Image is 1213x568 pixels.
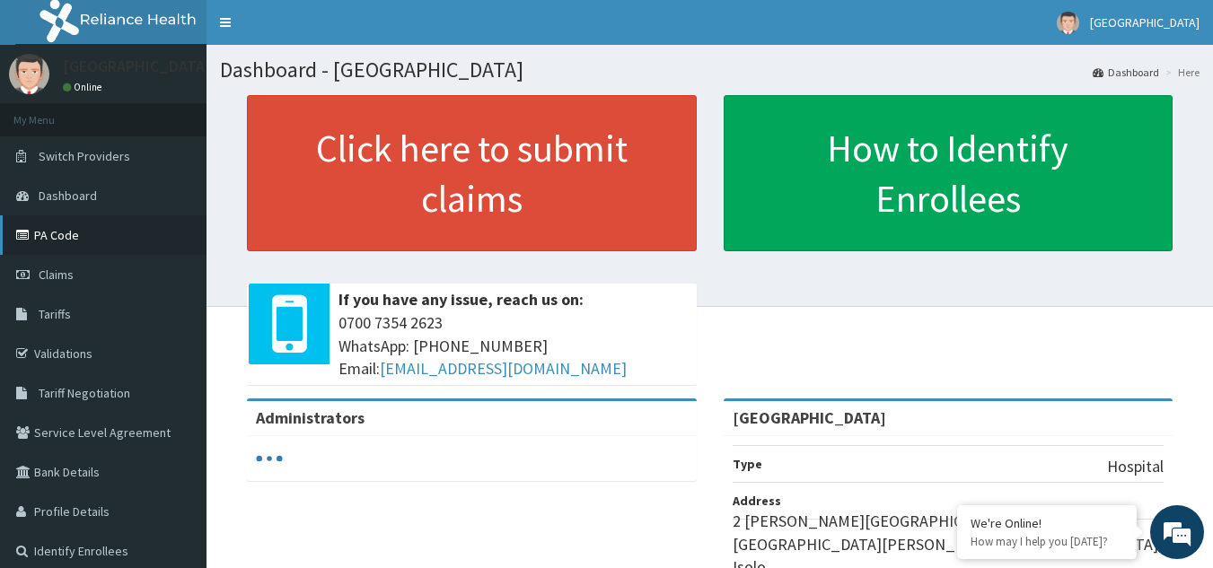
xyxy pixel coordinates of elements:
[380,358,627,379] a: [EMAIL_ADDRESS][DOMAIN_NAME]
[971,534,1123,549] p: How may I help you today?
[247,95,697,251] a: Click here to submit claims
[724,95,1173,251] a: How to Identify Enrollees
[39,306,71,322] span: Tariffs
[1057,12,1079,34] img: User Image
[39,148,130,164] span: Switch Providers
[39,267,74,283] span: Claims
[733,493,781,509] b: Address
[733,456,762,472] b: Type
[1107,455,1164,478] p: Hospital
[733,407,886,428] strong: [GEOGRAPHIC_DATA]
[220,58,1200,82] h1: Dashboard - [GEOGRAPHIC_DATA]
[39,385,130,401] span: Tariff Negotiation
[1161,65,1200,80] li: Here
[1093,65,1159,80] a: Dashboard
[63,58,211,74] p: [GEOGRAPHIC_DATA]
[971,515,1123,531] div: We're Online!
[256,407,365,428] b: Administrators
[256,445,283,472] svg: audio-loading
[338,311,688,380] span: 0700 7354 2623 WhatsApp: [PHONE_NUMBER] Email:
[338,289,584,310] b: If you have any issue, reach us on:
[63,81,106,93] a: Online
[9,54,49,94] img: User Image
[39,188,97,204] span: Dashboard
[1090,14,1200,31] span: [GEOGRAPHIC_DATA]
